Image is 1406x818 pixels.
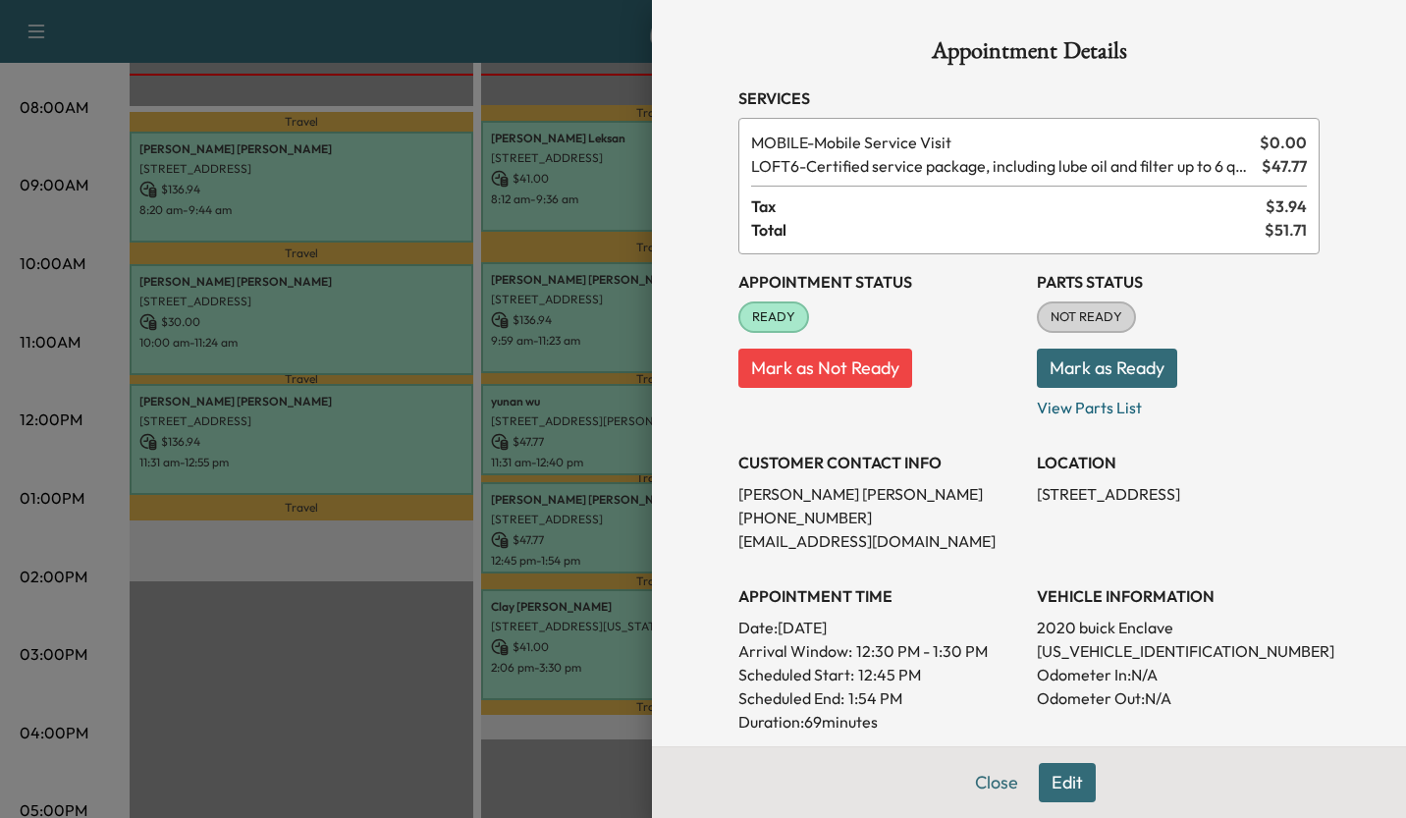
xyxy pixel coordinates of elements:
[738,451,1021,474] h3: CUSTOMER CONTACT INFO
[738,482,1021,506] p: [PERSON_NAME] [PERSON_NAME]
[738,710,1021,734] p: Duration: 69 minutes
[1265,218,1307,242] span: $ 51.71
[751,218,1265,242] span: Total
[856,639,988,663] span: 12:30 PM - 1:30 PM
[751,131,1252,154] span: Mobile Service Visit
[1037,482,1320,506] p: [STREET_ADDRESS]
[1039,763,1096,802] button: Edit
[738,270,1021,294] h3: Appointment Status
[1037,686,1320,710] p: Odometer Out: N/A
[1037,451,1320,474] h3: LOCATION
[1037,349,1177,388] button: Mark as Ready
[738,349,912,388] button: Mark as Not Ready
[1037,639,1320,663] p: [US_VEHICLE_IDENTIFICATION_NUMBER]
[738,686,844,710] p: Scheduled End:
[738,639,1021,663] p: Arrival Window:
[751,154,1254,178] span: Certified service package, including lube oil and filter up to 6 quarts, tire rotation.
[858,663,921,686] p: 12:45 PM
[1037,270,1320,294] h3: Parts Status
[751,194,1266,218] span: Tax
[738,616,1021,639] p: Date: [DATE]
[1039,307,1134,327] span: NOT READY
[740,307,807,327] span: READY
[1037,663,1320,686] p: Odometer In: N/A
[1037,616,1320,639] p: 2020 buick Enclave
[1262,154,1307,178] span: $ 47.77
[1037,584,1320,608] h3: VEHICLE INFORMATION
[1266,194,1307,218] span: $ 3.94
[962,763,1031,802] button: Close
[1260,131,1307,154] span: $ 0.00
[1037,388,1320,419] p: View Parts List
[738,506,1021,529] p: [PHONE_NUMBER]
[738,584,1021,608] h3: APPOINTMENT TIME
[738,663,854,686] p: Scheduled Start:
[738,529,1021,553] p: [EMAIL_ADDRESS][DOMAIN_NAME]
[848,686,902,710] p: 1:54 PM
[738,39,1320,71] h1: Appointment Details
[738,86,1320,110] h3: Services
